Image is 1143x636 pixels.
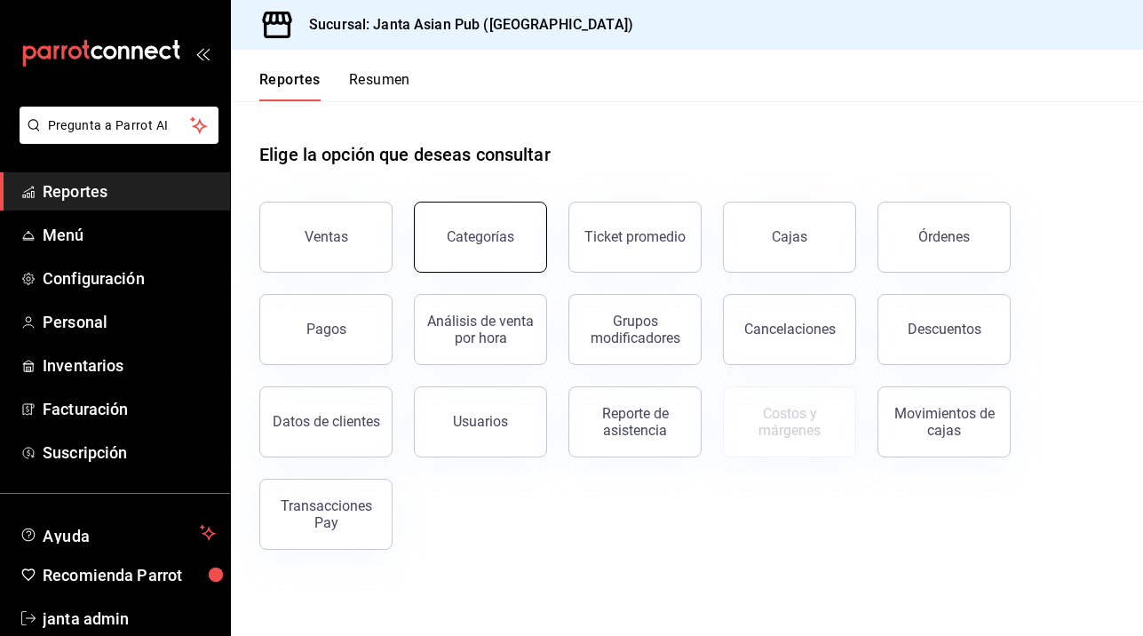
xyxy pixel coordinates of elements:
[453,413,508,430] div: Usuarios
[259,479,393,550] button: Transacciones Pay
[259,71,321,101] button: Reportes
[568,202,702,273] button: Ticket promedio
[43,266,216,290] span: Configuración
[723,294,856,365] button: Cancelaciones
[306,321,346,338] div: Pagos
[259,386,393,457] button: Datos de clientes
[584,228,686,245] div: Ticket promedio
[259,71,410,101] div: navigation tabs
[568,386,702,457] button: Reporte de asistencia
[723,202,856,273] a: Cajas
[889,405,999,439] div: Movimientos de cajas
[259,202,393,273] button: Ventas
[744,321,836,338] div: Cancelaciones
[259,141,551,168] h1: Elige la opción que deseas consultar
[908,321,981,338] div: Descuentos
[414,294,547,365] button: Análisis de venta por hora
[43,441,216,465] span: Suscripción
[580,405,690,439] div: Reporte de asistencia
[305,228,348,245] div: Ventas
[414,386,547,457] button: Usuarios
[425,313,536,346] div: Análisis de venta por hora
[259,294,393,365] button: Pagos
[723,386,856,457] button: Contrata inventarios para ver este reporte
[195,46,210,60] button: open_drawer_menu
[12,129,218,147] a: Pregunta a Parrot AI
[772,227,808,248] div: Cajas
[414,202,547,273] button: Categorías
[349,71,410,101] button: Resumen
[43,223,216,247] span: Menú
[48,116,191,135] span: Pregunta a Parrot AI
[877,202,1011,273] button: Órdenes
[568,294,702,365] button: Grupos modificadores
[43,522,193,544] span: Ayuda
[271,497,381,531] div: Transacciones Pay
[273,413,380,430] div: Datos de clientes
[877,386,1011,457] button: Movimientos de cajas
[918,228,970,245] div: Órdenes
[43,354,216,378] span: Inventarios
[877,294,1011,365] button: Descuentos
[43,607,216,631] span: janta admin
[447,228,514,245] div: Categorías
[734,405,845,439] div: Costos y márgenes
[43,179,216,203] span: Reportes
[580,313,690,346] div: Grupos modificadores
[43,310,216,334] span: Personal
[43,397,216,421] span: Facturación
[295,14,633,36] h3: Sucursal: Janta Asian Pub ([GEOGRAPHIC_DATA])
[20,107,218,144] button: Pregunta a Parrot AI
[43,563,216,587] span: Recomienda Parrot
